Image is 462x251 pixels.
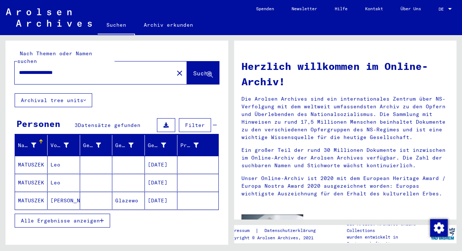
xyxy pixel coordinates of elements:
[48,192,80,209] mat-cell: [PERSON_NAME]
[15,156,48,173] mat-cell: MATUSZEK
[115,139,144,151] div: Geburt‏
[17,50,92,64] mat-label: Nach Themen oder Namen suchen
[83,139,112,151] div: Geburtsname
[50,142,69,149] div: Vorname
[80,135,113,156] mat-header-cell: Geburtsname
[175,69,184,78] mat-icon: close
[6,8,92,27] img: Arolsen_neg.svg
[50,139,80,151] div: Vorname
[314,220,449,243] p: In einem kurzen Video haben wir für Sie die wichtigsten Tipps für die Suche im Online-Archiv zusa...
[172,65,187,80] button: Clear
[347,221,429,234] p: Die Arolsen Archives Online-Collections
[241,95,450,141] p: Die Arolsen Archives sind ein internationales Zentrum über NS-Verfolgung mit dem weltweit umfasse...
[48,174,80,191] mat-cell: Leo
[430,219,447,236] div: Zustimmung ändern
[439,7,447,12] span: DE
[78,122,140,128] span: Datensätze gefunden
[15,174,48,191] mat-cell: MATUSZEK
[145,174,177,191] mat-cell: [DATE]
[15,192,48,209] mat-cell: MATUSZEK
[115,142,134,149] div: Geburt‏
[21,217,100,224] span: Alle Ergebnisse anzeigen
[48,156,80,173] mat-cell: Leo
[177,135,218,156] mat-header-cell: Prisoner #
[185,122,205,128] span: Filter
[241,146,450,169] p: Ein großer Teil der rund 30 Millionen Dokumente ist inzwischen im Online-Archiv der Arolsen Archi...
[148,142,166,149] div: Geburtsdatum
[241,59,450,89] h1: Herzlich willkommen im Online-Archiv!
[180,142,199,149] div: Prisoner #
[179,118,211,132] button: Filter
[259,227,324,235] a: Datenschutzerklärung
[15,214,110,228] button: Alle Ergebnisse anzeigen
[15,93,92,107] button: Archival tree units
[226,227,255,235] a: Impressum
[75,122,78,128] span: 3
[187,61,219,84] button: Suche
[83,142,101,149] div: Geburtsname
[98,16,135,35] a: Suchen
[145,156,177,173] mat-cell: [DATE]
[148,139,177,151] div: Geburtsdatum
[241,214,304,248] img: video.jpg
[180,139,210,151] div: Prisoner #
[241,175,450,198] p: Unser Online-Archiv ist 2020 mit dem European Heritage Award / Europa Nostra Award 2020 ausgezeic...
[18,142,36,149] div: Nachname
[193,70,211,77] span: Suche
[135,16,202,34] a: Archiv erkunden
[429,225,457,243] img: yv_logo.png
[48,135,80,156] mat-header-cell: Vorname
[16,117,60,130] div: Personen
[145,192,177,209] mat-cell: [DATE]
[112,135,145,156] mat-header-cell: Geburt‏
[347,234,429,247] p: wurden entwickelt in Partnerschaft mit
[145,135,177,156] mat-header-cell: Geburtsdatum
[112,192,145,209] mat-cell: Glazewo
[226,235,324,241] p: Copyright © Arolsen Archives, 2021
[15,135,48,156] mat-header-cell: Nachname
[430,219,448,237] img: Zustimmung ändern
[226,227,324,235] div: |
[18,139,47,151] div: Nachname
